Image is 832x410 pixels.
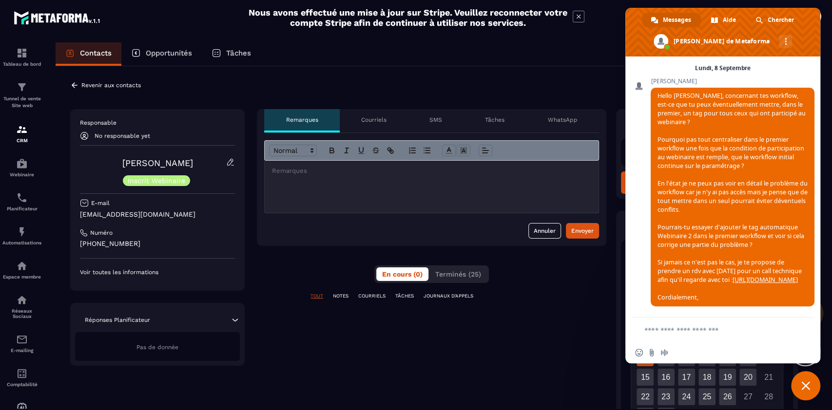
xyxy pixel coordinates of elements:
div: 28 [760,388,777,405]
p: Planificateur [2,206,41,211]
div: Envoyer [571,226,594,236]
p: Tâches [485,116,504,124]
span: [PERSON_NAME] [651,78,814,85]
a: [PERSON_NAME] [122,158,193,168]
img: formation [16,47,28,59]
p: Voir toutes les informations [80,268,235,276]
button: Terminés (25) [429,267,487,281]
p: TÂCHES [395,293,414,299]
div: 25 [698,388,716,405]
p: WhatsApp [548,116,578,124]
div: 19 [719,369,736,386]
div: Aide [702,13,746,27]
p: Remarques [286,116,318,124]
div: 22 [637,388,654,405]
p: Opportunités [146,49,192,57]
span: Messages [663,13,691,27]
a: formationformationTableau de bord [2,40,41,74]
textarea: Entrez votre message... [644,326,789,335]
p: Tableau de bord [2,61,41,67]
span: Envoyer un fichier [648,349,656,356]
img: scheduler [16,192,28,204]
button: Envoyer [566,223,599,239]
div: 16 [658,369,675,386]
button: En cours (0) [376,267,428,281]
p: Numéro [90,229,113,237]
p: Tunnel de vente Site web [2,95,41,109]
a: social-networksocial-networkRéseaux Sociaux [2,287,41,326]
span: Message audio [660,349,668,356]
p: No responsable yet [95,132,150,139]
button: Annuler [528,223,561,239]
img: automations [16,260,28,272]
p: NOTES [333,293,348,299]
div: 17 [678,369,695,386]
p: Contacts [80,49,112,57]
p: Inscrit Webinaire [128,177,185,184]
a: Contacts [56,42,121,66]
span: En cours (0) [382,270,423,278]
div: 24 [678,388,695,405]
img: email [16,334,28,345]
p: E-mailing [2,348,41,353]
h2: Nous avons effectué une mise à jour sur Stripe. Veuillez reconnecter votre compte Stripe afin de ... [248,7,568,28]
p: Webinaire [2,172,41,177]
p: Réponses Planificateur [85,316,150,324]
p: [EMAIL_ADDRESS][DOMAIN_NAME] [80,210,235,219]
a: Tâches [202,42,261,66]
img: formation [16,124,28,135]
p: JOURNAUX D'APPELS [424,293,473,299]
div: 26 [719,388,736,405]
span: Hello [PERSON_NAME], concernant tes workflow, est-ce que tu peux éventuellement mettre, dans le p... [658,92,808,301]
a: emailemailE-mailing [2,326,41,360]
img: formation [16,81,28,93]
p: SMS [429,116,442,124]
div: 21 [760,369,777,386]
p: Tâches [226,49,251,57]
a: automationsautomationsAutomatisations [2,219,41,253]
div: 15 [637,369,654,386]
span: Insérer un emoji [635,349,643,356]
div: Autres canaux [779,35,792,48]
img: automations [16,226,28,238]
a: accountantaccountantComptabilité [2,360,41,394]
a: schedulerschedulerPlanificateur [2,185,41,219]
div: 20 [739,369,756,386]
img: accountant [16,368,28,379]
img: social-network [16,294,28,306]
a: Opportunités [121,42,202,66]
p: Réseaux Sociaux [2,308,41,319]
span: Terminés (25) [435,270,481,278]
a: automationsautomationsEspace membre [2,253,41,287]
p: COURRIELS [358,293,386,299]
a: automationsautomationsWebinaire [2,150,41,185]
span: Aide [723,13,736,27]
p: Automatisations [2,240,41,245]
p: Comptabilité [2,382,41,387]
a: formationformationTunnel de vente Site web [2,74,41,116]
p: Responsable [80,119,235,127]
a: formationformationCRM [2,116,41,150]
p: [PHONE_NUMBER] [80,239,235,248]
img: automations [16,158,28,169]
button: Ajout opportunité [621,171,793,194]
p: Courriels [361,116,387,124]
div: Fermer le chat [791,371,820,400]
div: 18 [698,369,716,386]
span: Pas de donnée [136,344,178,351]
p: E-mail [91,199,110,207]
div: 27 [739,388,756,405]
div: Chercher [747,13,804,27]
div: 23 [658,388,675,405]
div: Lundi, 8 Septembre [695,65,751,71]
a: [URL][DOMAIN_NAME] [733,276,798,284]
img: logo [14,9,101,26]
p: TOUT [310,293,323,299]
span: Chercher [768,13,794,27]
p: Revenir aux contacts [81,82,141,89]
p: Espace membre [2,274,41,280]
div: Messages [642,13,701,27]
p: CRM [2,138,41,143]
